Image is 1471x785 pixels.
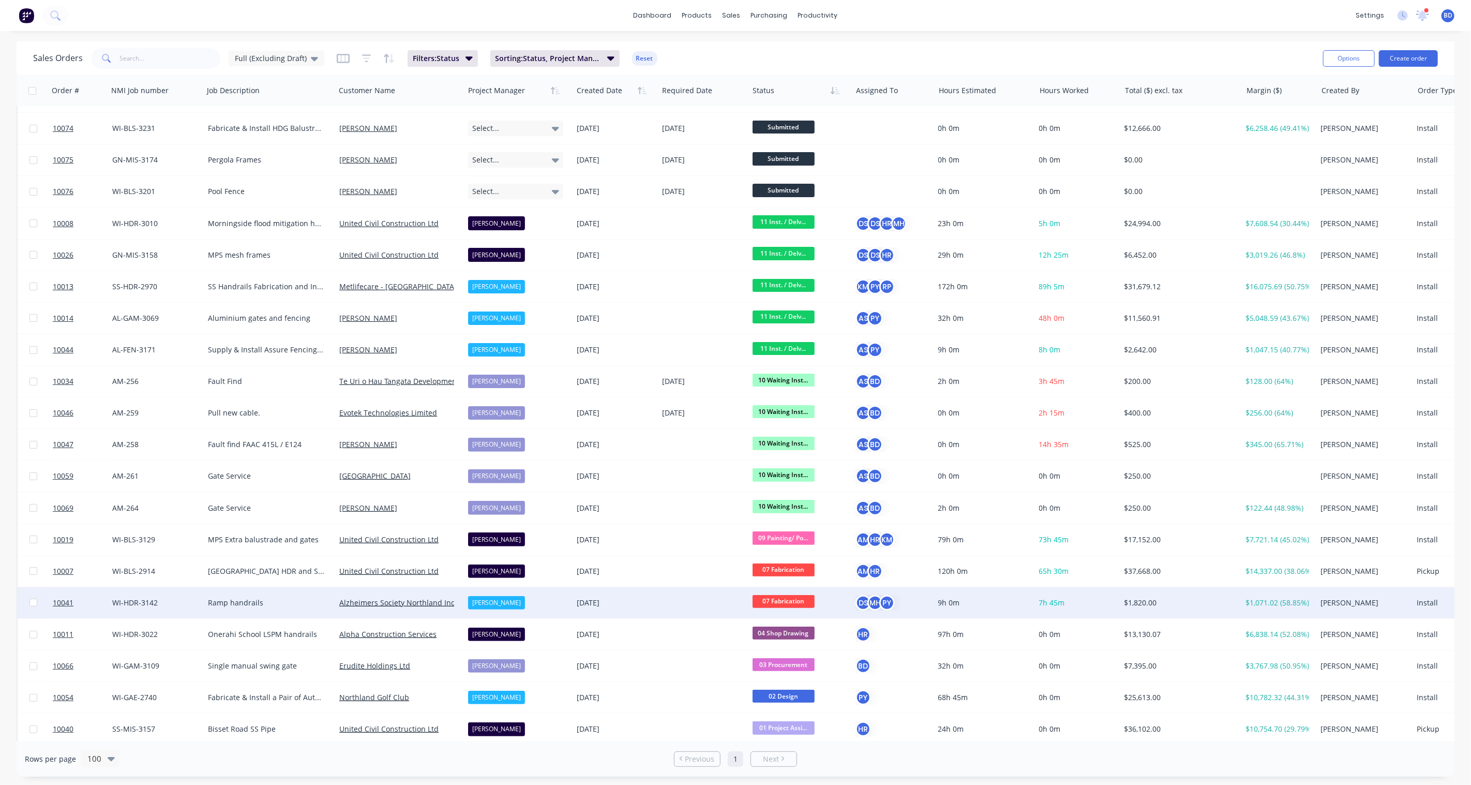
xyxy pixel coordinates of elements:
[112,471,196,481] div: AM-261
[1246,218,1310,229] div: $7,608.54 (30.44%)
[753,247,815,260] span: 11 Inst. / Delv...
[1321,376,1404,387] div: [PERSON_NAME]
[577,503,654,513] div: [DATE]
[855,405,883,421] button: ASBD
[855,279,895,294] button: KMPYRP
[577,155,654,165] div: [DATE]
[753,405,815,418] span: 10 Waiting Inst...
[855,500,871,516] div: AS
[339,471,411,481] a: [GEOGRAPHIC_DATA]
[577,250,654,260] div: [DATE]
[1321,250,1404,260] div: [PERSON_NAME]
[53,682,112,713] a: 10054
[53,439,73,450] span: 10047
[339,661,410,671] a: Erudite Holdings Ltd
[855,627,871,642] div: HR
[33,53,83,63] h1: Sales Orders
[577,439,654,450] div: [DATE]
[855,216,907,231] button: DSDSHRMH
[577,123,654,134] div: [DATE]
[867,437,883,452] div: BD
[53,345,73,355] span: 10044
[867,310,883,326] div: PY
[1321,218,1404,229] div: [PERSON_NAME]
[855,500,883,516] button: ASBD
[53,650,112,682] a: 10066
[1321,408,1404,418] div: [PERSON_NAME]
[112,503,196,513] div: AM-264
[208,345,325,355] div: Supply & Install Assure Fencing with Custom Posts.
[677,8,717,23] div: products
[855,310,871,326] div: AS
[1321,503,1404,513] div: [PERSON_NAME]
[753,85,774,96] div: Status
[53,587,112,618] a: 10041
[938,471,1026,481] div: 0h 0m
[472,123,499,134] span: Select...
[1246,313,1310,323] div: $5,048.59 (43.67%)
[867,532,883,547] div: HR
[339,155,397,165] a: [PERSON_NAME]
[112,250,196,260] div: GN-MIS-3158
[855,595,871,611] div: DS
[1124,123,1232,134] div: $12,666.00
[1246,503,1310,513] div: $122.44 (48.98%)
[52,85,79,96] div: Order #
[339,629,437,639] a: Alpha Construction Services
[855,342,883,358] button: ASPY
[53,692,73,703] span: 10054
[867,374,883,389] div: BD
[208,218,325,229] div: Morningside flood mitigation handrails
[938,250,1026,260] div: 29h 0m
[938,313,1026,323] div: 32h 0m
[577,471,654,481] div: [DATE]
[235,53,307,64] span: Full (Excluding Draft)
[112,123,196,134] div: WI-BLS-3231
[1124,218,1232,229] div: $24,994.00
[856,85,898,96] div: Assigned To
[855,468,871,484] div: AS
[468,216,525,230] div: [PERSON_NAME]
[867,405,883,421] div: BD
[53,619,112,650] a: 10011
[938,535,1026,545] div: 79h 0m
[717,8,746,23] div: sales
[1125,85,1182,96] div: Total ($) excl. tax
[662,85,712,96] div: Required Date
[112,282,196,292] div: SS-HDR-2970
[53,176,112,207] a: 10076
[1246,439,1310,450] div: $345.00 (65.71%)
[19,8,34,23] img: Factory
[112,313,196,323] div: AL-GAM-3069
[53,250,73,260] span: 10026
[938,376,1026,387] div: 2h 0m
[53,155,73,165] span: 10075
[208,250,325,260] div: MPS mesh frames
[468,406,525,420] div: [PERSON_NAME]
[339,535,439,544] a: United Civil Construction Ltd
[1039,471,1061,481] span: 0h 0m
[867,342,883,358] div: PY
[53,598,73,608] span: 10041
[339,313,397,323] a: [PERSON_NAME]
[1124,439,1232,450] div: $525.00
[1039,218,1061,228] span: 5h 0m
[577,535,654,545] div: [DATE]
[53,208,112,239] a: 10008
[208,408,325,418] div: Pull new cable.
[1124,186,1232,197] div: $0.00
[855,721,871,737] div: HR
[577,345,654,355] div: [DATE]
[867,468,883,484] div: BD
[53,271,112,302] a: 10013
[408,50,478,67] button: Filters:Status
[53,240,112,271] a: 10026
[577,85,622,96] div: Created Date
[468,469,525,483] div: [PERSON_NAME]
[577,282,654,292] div: [DATE]
[1247,85,1282,96] div: Margin ($)
[339,376,472,386] a: Te Uri o Hau Tangata Development Ltd
[1039,250,1069,260] span: 12h 25m
[112,535,196,545] div: WI-BLS-3129
[1124,313,1232,323] div: $11,560.91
